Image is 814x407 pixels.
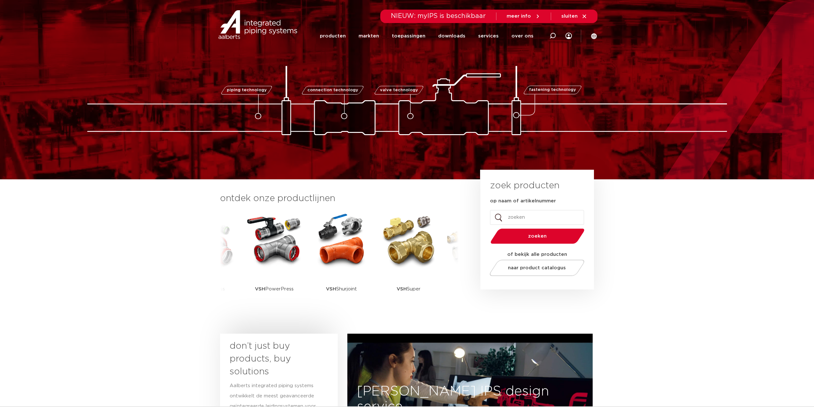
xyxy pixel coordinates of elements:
span: naar product catalogus [508,265,566,270]
span: connection technology [307,88,358,92]
h3: don’t just buy products, buy solutions [230,340,317,378]
span: valve technology [380,88,418,92]
span: piping technology [227,88,267,92]
h3: zoek producten [490,179,559,192]
label: op naam of artikelnummer [490,198,556,204]
p: Shurjoint [326,269,357,309]
a: VSHUltraPress [447,211,505,309]
span: zoeken [507,234,568,239]
a: sluiten [561,13,587,19]
span: meer info [507,14,531,19]
input: zoeken [490,210,584,225]
a: VSHSuper [380,211,438,309]
p: PowerPress [255,269,294,309]
a: downloads [438,23,465,49]
a: over ons [511,23,533,49]
nav: Menu [320,23,533,49]
strong: VSH [458,287,469,291]
strong: of bekijk alle producten [507,252,567,257]
span: NIEUW: myIPS is beschikbaar [391,13,486,19]
p: Super [397,269,421,309]
a: naar product catalogus [488,260,586,276]
strong: VSH [326,287,336,291]
span: fastening technology [529,88,576,92]
h3: ontdek onze productlijnen [220,192,459,205]
a: VSHShurjoint [313,211,370,309]
strong: VSH [255,287,265,291]
span: sluiten [561,14,578,19]
button: zoeken [488,228,587,244]
a: meer info [507,13,541,19]
a: markten [359,23,379,49]
div: my IPS [565,23,572,49]
strong: VSH [397,287,407,291]
a: producten [320,23,346,49]
a: services [478,23,499,49]
a: VSHPowerPress [246,211,303,309]
a: toepassingen [392,23,425,49]
p: UltraPress [458,269,493,309]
